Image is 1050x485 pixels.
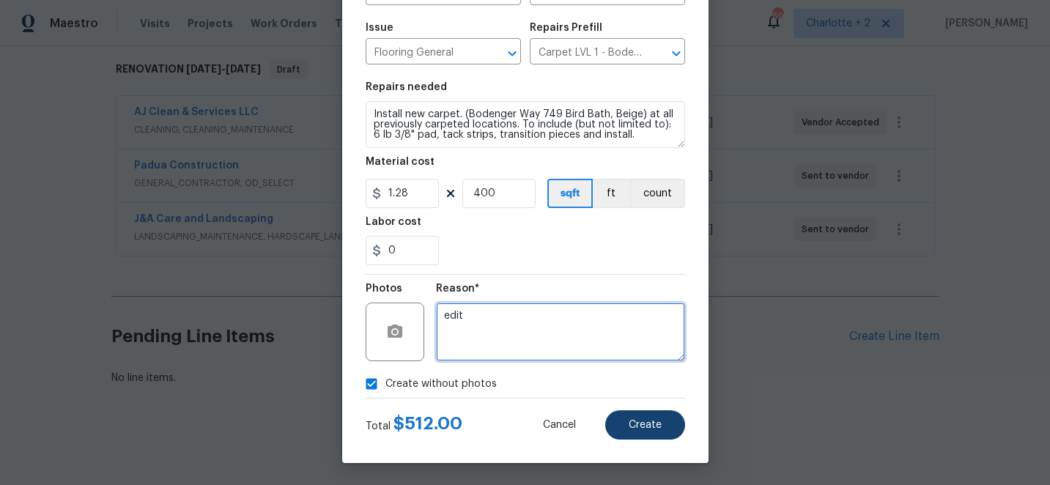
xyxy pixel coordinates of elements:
[366,157,435,167] h5: Material cost
[666,43,687,64] button: Open
[366,101,685,148] textarea: Install new carpet. (Bodenger Way 749 Bird Bath, Beige) at all previously carpeted locations. To ...
[630,179,685,208] button: count
[520,410,599,440] button: Cancel
[366,23,393,33] h5: Issue
[366,217,421,227] h5: Labor cost
[436,303,685,361] textarea: edit
[393,415,462,432] span: $ 512.00
[366,416,462,434] div: Total
[593,179,630,208] button: ft
[366,82,447,92] h5: Repairs needed
[547,179,593,208] button: sqft
[605,410,685,440] button: Create
[543,420,576,431] span: Cancel
[629,420,662,431] span: Create
[436,284,479,294] h5: Reason*
[502,43,522,64] button: Open
[366,284,402,294] h5: Photos
[385,377,497,392] span: Create without photos
[530,23,602,33] h5: Repairs Prefill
